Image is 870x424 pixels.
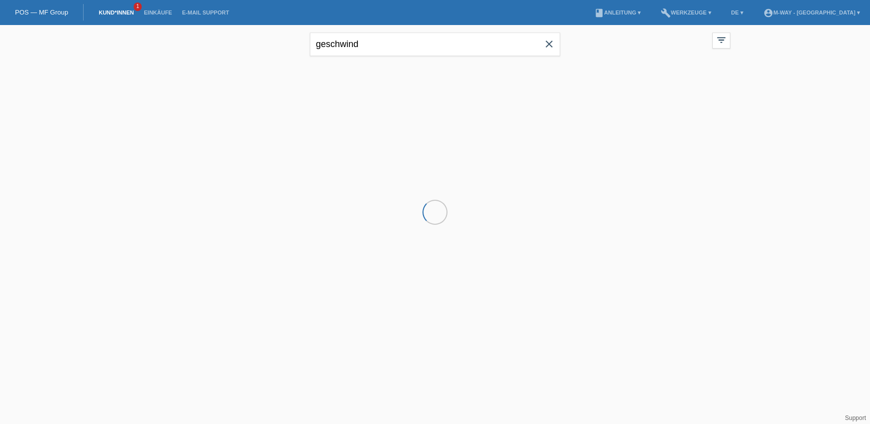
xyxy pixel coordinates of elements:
[310,33,560,56] input: Suche...
[845,414,866,421] a: Support
[15,9,68,16] a: POS — MF Group
[543,38,555,50] i: close
[94,10,139,16] a: Kund*innen
[758,10,865,16] a: account_circlem-way - [GEOGRAPHIC_DATA] ▾
[589,10,646,16] a: bookAnleitung ▾
[134,3,142,11] span: 1
[139,10,177,16] a: Einkäufe
[726,10,748,16] a: DE ▾
[594,8,604,18] i: book
[716,35,727,46] i: filter_list
[763,8,773,18] i: account_circle
[177,10,234,16] a: E-Mail Support
[661,8,671,18] i: build
[656,10,716,16] a: buildWerkzeuge ▾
